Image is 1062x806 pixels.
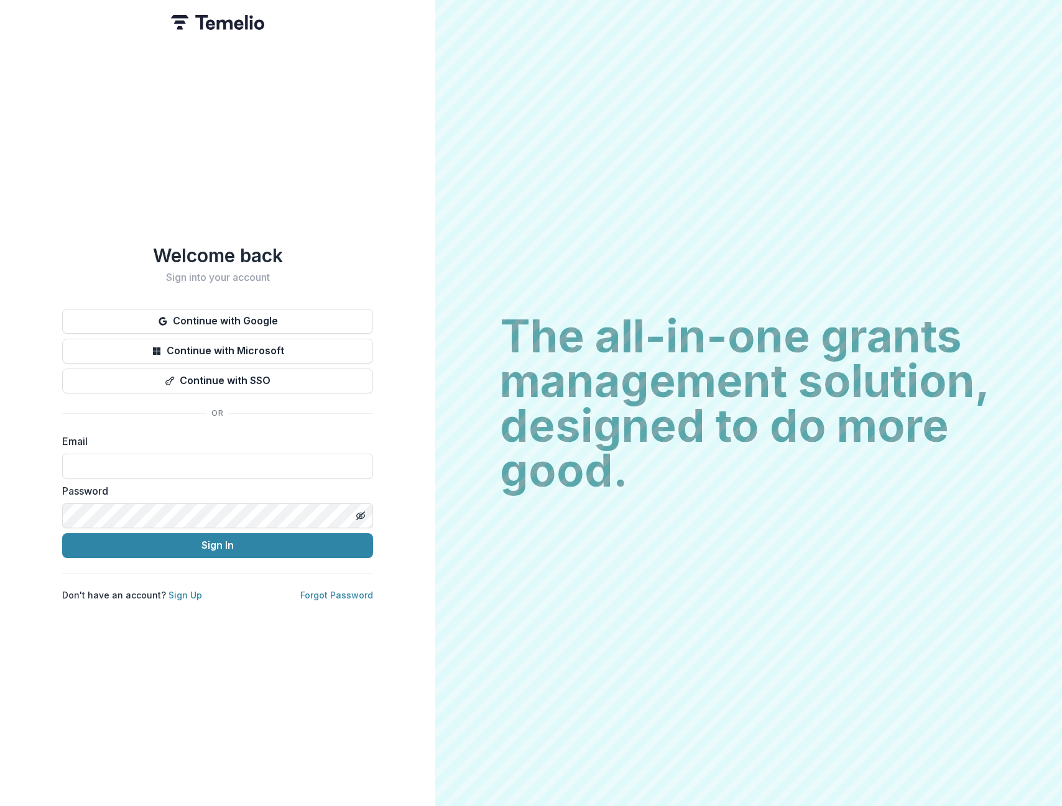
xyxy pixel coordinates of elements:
button: Continue with Microsoft [62,339,373,364]
label: Password [62,483,366,498]
img: Temelio [171,15,264,30]
button: Continue with SSO [62,369,373,393]
a: Sign Up [169,590,202,600]
button: Sign In [62,533,373,558]
label: Email [62,434,366,449]
button: Continue with Google [62,309,373,334]
p: Don't have an account? [62,588,202,602]
button: Toggle password visibility [351,506,371,526]
h1: Welcome back [62,244,373,267]
h2: Sign into your account [62,272,373,283]
a: Forgot Password [300,590,373,600]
